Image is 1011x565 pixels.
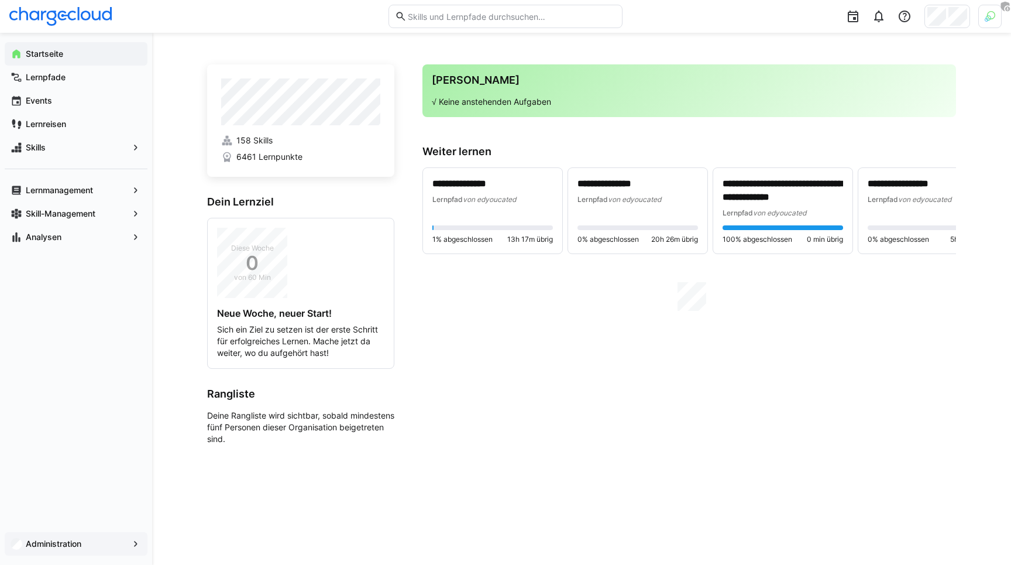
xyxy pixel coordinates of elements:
span: 20h 26m übrig [651,235,698,244]
span: 100% abgeschlossen [723,235,792,244]
span: Lernpfad [868,195,898,204]
h3: Weiter lernen [422,145,956,158]
p: Sich ein Ziel zu setzen ist der erste Schritt für erfolgreiches Lernen. Mache jetzt da weiter, wo... [217,324,384,359]
span: 6461 Lernpunkte [236,151,302,163]
input: Skills und Lernpfade durchsuchen… [407,11,616,22]
span: Lernpfad [723,208,753,217]
span: 1% abgeschlossen [432,235,493,244]
span: 5h 5m übrig [950,235,988,244]
span: 0% abgeschlossen [868,235,929,244]
span: 0% abgeschlossen [577,235,639,244]
h3: Rangliste [207,388,394,400]
a: 158 Skills [221,135,380,146]
span: 158 Skills [236,135,273,146]
span: 0 min übrig [807,235,843,244]
span: von edyoucated [898,195,951,204]
span: 13h 17m übrig [507,235,553,244]
span: Lernpfad [577,195,608,204]
h4: Neue Woche, neuer Start! [217,307,384,319]
p: √ Keine anstehenden Aufgaben [432,96,947,108]
span: von edyoucated [463,195,516,204]
span: von edyoucated [753,208,806,217]
span: von edyoucated [608,195,661,204]
p: Deine Rangliste wird sichtbar, sobald mindestens fünf Personen dieser Organisation beigetreten sind. [207,410,394,445]
h3: Dein Lernziel [207,196,394,208]
span: Lernpfad [432,195,463,204]
h3: [PERSON_NAME] [432,74,947,87]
